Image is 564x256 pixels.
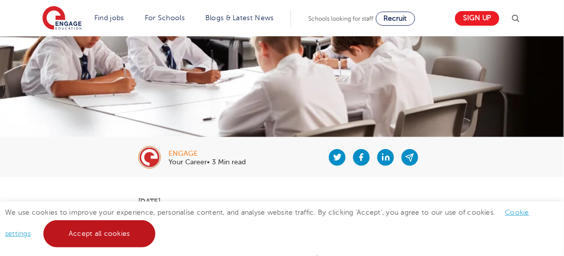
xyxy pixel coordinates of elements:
a: Find jobs [94,14,124,22]
span: Schools looking for staff [309,15,374,22]
span: Recruit [384,15,407,22]
span: We use cookies to improve your experience, personalise content, and analyse website traffic. By c... [5,209,529,237]
a: Blogs & Latest News [205,14,274,22]
a: Recruit [376,12,415,26]
img: Engage Education [42,6,82,31]
a: Sign up [455,11,499,26]
p: Your Career• 3 Min read [168,159,246,166]
div: engage [168,150,246,157]
a: For Schools [145,14,185,22]
a: Accept all cookies [43,220,155,247]
p: [DATE] [138,198,426,205]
